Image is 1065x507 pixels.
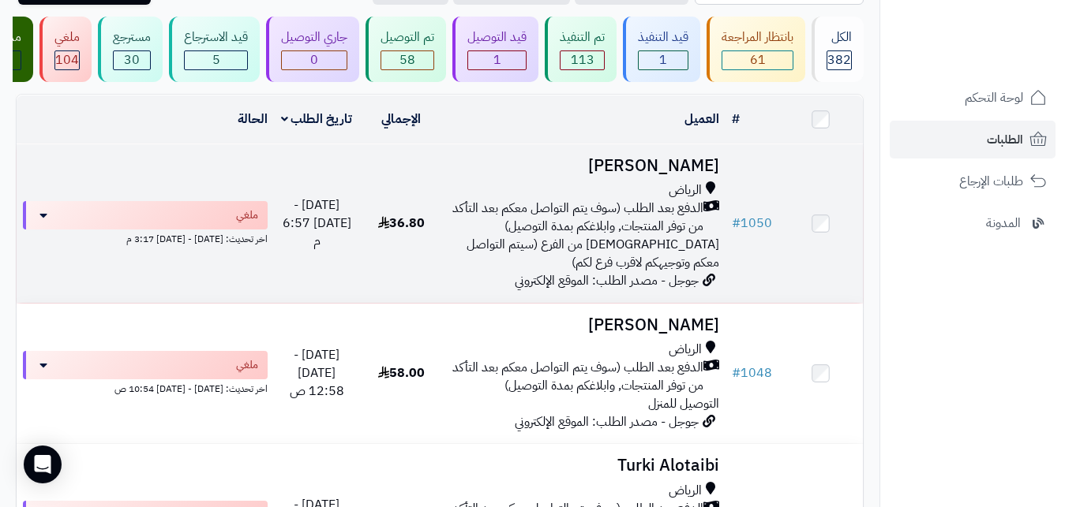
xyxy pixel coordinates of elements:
a: الكل382 [808,17,867,82]
div: قيد التوصيل [467,28,527,47]
span: الدفع بعد الطلب (سوف يتم التواصل معكم بعد التأكد من توفر المنتجات, وابلاغكم بمدة التوصيل) [450,199,703,236]
a: الطلبات [890,121,1056,158]
span: [DATE] - [DATE] 12:58 ص [290,345,344,401]
a: قيد التوصيل 1 [449,17,542,82]
span: طلبات الإرجاع [959,170,1023,192]
span: 382 [827,50,851,69]
div: قيد الاسترجاع [184,28,248,47]
span: [DEMOGRAPHIC_DATA] من الفرع (سيتم التواصل معكم وتوجيهكم لاقرب فرع لكم) [467,235,719,272]
a: # [732,110,740,129]
a: العميل [684,110,719,129]
span: 0 [310,50,318,69]
span: 36.80 [378,214,425,233]
div: مسترجع [113,28,151,47]
span: التوصيل للمنزل [648,394,719,413]
a: قيد الاسترجاع 5 [166,17,263,82]
div: بانتظار المراجعة [722,28,793,47]
div: 5 [185,51,247,69]
span: [DATE] - [DATE] 6:57 م [283,196,351,251]
a: طلبات الإرجاع [890,162,1056,200]
span: جوجل - مصدر الطلب: الموقع الإلكتروني [515,412,699,431]
a: جاري التوصيل 0 [263,17,362,82]
a: المدونة [890,204,1056,242]
span: 5 [212,50,220,69]
a: لوحة التحكم [890,79,1056,117]
span: 58.00 [378,363,425,382]
div: اخر تحديث: [DATE] - [DATE] 3:17 م [23,229,268,246]
a: بانتظار المراجعة 61 [703,17,808,82]
span: 58 [399,50,415,69]
div: قيد التنفيذ [638,28,688,47]
a: #1050 [732,214,772,233]
div: ملغي [54,28,80,47]
a: تم التنفيذ 113 [542,17,620,82]
div: تم التنفيذ [560,28,605,47]
h3: Turki Alotaibi [450,457,719,475]
a: الحالة [238,110,268,129]
span: 30 [124,50,140,69]
div: Open Intercom Messenger [24,445,62,483]
span: # [732,214,741,233]
span: المدونة [986,212,1021,234]
a: مسترجع 30 [95,17,166,82]
span: الطلبات [987,129,1023,151]
span: 61 [750,50,766,69]
div: تم التوصيل [381,28,434,47]
span: 1 [659,50,667,69]
span: لوحة التحكم [965,87,1023,109]
a: قيد التنفيذ 1 [620,17,703,82]
div: 0 [282,51,347,69]
div: 30 [114,51,150,69]
span: ملغي [236,207,258,223]
div: جاري التوصيل [281,28,347,47]
a: الإجمالي [381,110,421,129]
a: تاريخ الطلب [281,110,353,129]
div: الكل [827,28,852,47]
h3: [PERSON_NAME] [450,316,719,334]
a: #1048 [732,363,772,382]
span: الرياض [669,341,702,359]
div: 61 [722,51,793,69]
div: 113 [561,51,604,69]
span: الرياض [669,482,702,500]
a: ملغي 104 [36,17,95,82]
h3: [PERSON_NAME] [450,157,719,175]
div: اخر تحديث: [DATE] - [DATE] 10:54 ص [23,379,268,396]
span: الرياض [669,181,702,199]
span: 104 [55,50,79,69]
span: الدفع بعد الطلب (سوف يتم التواصل معكم بعد التأكد من توفر المنتجات, وابلاغكم بمدة التوصيل) [450,359,703,395]
a: تم التوصيل 58 [362,17,449,82]
span: 113 [571,50,594,69]
span: # [732,363,741,382]
span: ملغي [236,357,258,373]
span: 1 [493,50,501,69]
div: 1 [639,51,688,69]
span: جوجل - مصدر الطلب: الموقع الإلكتروني [515,271,699,290]
div: 1 [468,51,526,69]
div: 58 [381,51,433,69]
